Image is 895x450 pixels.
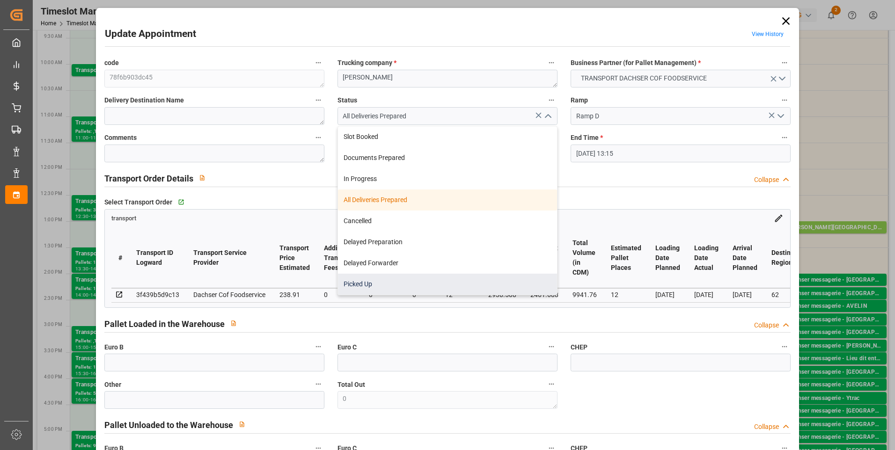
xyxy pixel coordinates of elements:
[338,168,557,189] div: In Progress
[312,131,324,144] button: Comments
[571,70,791,87] button: open menu
[778,94,791,106] button: Ramp
[545,341,558,353] button: Euro C
[771,289,806,300] div: 62
[279,289,310,300] div: 238.91
[129,228,186,288] th: Transport ID Logward
[572,289,597,300] div: 9941.76
[733,289,757,300] div: [DATE]
[104,133,137,143] span: Comments
[337,380,365,390] span: Total Out
[764,228,813,288] th: Destination Region
[312,378,324,390] button: Other
[545,378,558,390] button: Total Out
[186,228,272,288] th: Transport Service Provider
[611,289,641,300] div: 12
[337,58,396,68] span: Trucking company
[571,95,588,105] span: Ramp
[338,253,557,274] div: Delayed Forwarder
[778,57,791,69] button: Business Partner (for Pallet Management) *
[571,342,587,352] span: CHEP
[324,289,355,300] div: 0
[225,314,242,332] button: View description
[778,131,791,144] button: End Time *
[337,391,558,409] textarea: 0
[312,57,324,69] button: code
[778,341,791,353] button: CHEP
[312,94,324,106] button: Delivery Destination Name
[233,415,251,433] button: View description
[338,189,557,210] div: All Deliveries Prepared
[337,70,558,87] textarea: [PERSON_NAME]
[754,320,779,330] div: Collapse
[105,27,196,42] h2: Update Appointment
[111,228,129,288] th: #
[104,197,172,207] span: Select Transport Order
[317,228,362,288] th: Additional Transport Fees
[540,109,554,123] button: close menu
[104,70,324,87] textarea: 78f6b903dc45
[687,228,726,288] th: Loading Date Actual
[104,318,225,330] h2: Pallet Loaded in the Warehouse
[193,289,265,300] div: Dachser Cof Foodservice
[337,95,357,105] span: Status
[104,172,193,185] h2: Transport Order Details
[136,289,179,300] div: 3f439b5d9c13
[111,215,136,222] span: transport
[545,57,558,69] button: Trucking company *
[773,109,787,123] button: open menu
[111,214,136,221] a: transport
[648,228,687,288] th: Loading Date Planned
[571,145,791,162] input: DD-MM-YYYY HH:MM
[726,228,764,288] th: Arrival Date Planned
[312,341,324,353] button: Euro B
[754,422,779,432] div: Collapse
[338,274,557,295] div: Picked Up
[694,289,719,300] div: [DATE]
[338,126,557,147] div: Slot Booked
[338,147,557,168] div: Documents Prepared
[576,73,712,83] span: TRANSPORT DACHSER COF FOODSERVICE
[545,94,558,106] button: Status
[337,342,357,352] span: Euro C
[655,289,680,300] div: [DATE]
[272,228,317,288] th: Transport Price Estimated
[337,107,558,125] input: Type to search/select
[193,169,211,187] button: View description
[338,210,557,232] div: Cancelled
[571,107,791,125] input: Type to search/select
[571,58,701,68] span: Business Partner (for Pallet Management)
[104,380,121,390] span: Other
[104,58,119,68] span: code
[565,228,604,288] th: Total Volume (in CDM)
[752,31,784,37] a: View History
[571,133,603,143] span: End Time
[338,232,557,253] div: Delayed Preparation
[754,175,779,185] div: Collapse
[604,228,648,288] th: Estimated Pallet Places
[104,419,233,431] h2: Pallet Unloaded to the Warehouse
[104,342,124,352] span: Euro B
[104,95,184,105] span: Delivery Destination Name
